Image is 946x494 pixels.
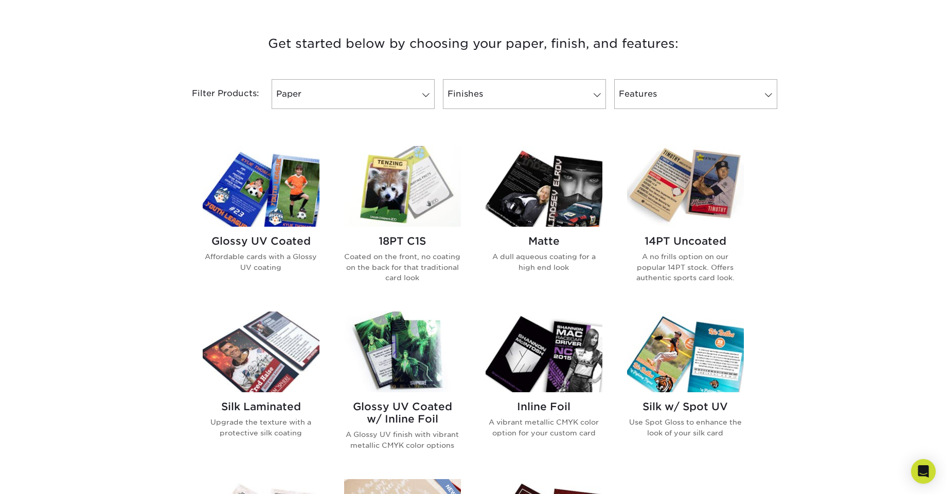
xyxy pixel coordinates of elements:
a: Features [614,79,777,109]
img: Silk Laminated Trading Cards [203,312,319,392]
a: Glossy UV Coated Trading Cards Glossy UV Coated Affordable cards with a Glossy UV coating [203,146,319,299]
div: Open Intercom Messenger [911,459,936,484]
img: Glossy UV Coated w/ Inline Foil Trading Cards [344,312,461,392]
h2: 14PT Uncoated [627,235,744,247]
h2: Matte [486,235,602,247]
p: A vibrant metallic CMYK color option for your custom card [486,417,602,438]
a: Finishes [443,79,606,109]
img: Matte Trading Cards [486,146,602,227]
img: 18PT C1S Trading Cards [344,146,461,227]
img: Silk w/ Spot UV Trading Cards [627,312,744,392]
a: 18PT C1S Trading Cards 18PT C1S Coated on the front, no coating on the back for that traditional ... [344,146,461,299]
div: Filter Products: [165,79,267,109]
h2: Glossy UV Coated w/ Inline Foil [344,400,461,425]
p: A Glossy UV finish with vibrant metallic CMYK color options [344,429,461,450]
h2: Silk Laminated [203,400,319,413]
a: Inline Foil Trading Cards Inline Foil A vibrant metallic CMYK color option for your custom card [486,312,602,467]
img: Glossy UV Coated Trading Cards [203,146,319,227]
img: 14PT Uncoated Trading Cards [627,146,744,227]
p: Affordable cards with a Glossy UV coating [203,251,319,272]
h2: Inline Foil [486,400,602,413]
p: Coated on the front, no coating on the back for that traditional card look [344,251,461,283]
img: Inline Foil Trading Cards [486,312,602,392]
h3: Get started below by choosing your paper, finish, and features: [172,21,774,67]
a: Silk w/ Spot UV Trading Cards Silk w/ Spot UV Use Spot Gloss to enhance the look of your silk card [627,312,744,467]
a: Paper [272,79,435,109]
a: 14PT Uncoated Trading Cards 14PT Uncoated A no frills option on our popular 14PT stock. Offers au... [627,146,744,299]
h2: Glossy UV Coated [203,235,319,247]
p: A no frills option on our popular 14PT stock. Offers authentic sports card look. [627,251,744,283]
a: Matte Trading Cards Matte A dull aqueous coating for a high end look [486,146,602,299]
h2: 18PT C1S [344,235,461,247]
h2: Silk w/ Spot UV [627,400,744,413]
p: Upgrade the texture with a protective silk coating [203,417,319,438]
a: Glossy UV Coated w/ Inline Foil Trading Cards Glossy UV Coated w/ Inline Foil A Glossy UV finish ... [344,312,461,467]
a: Silk Laminated Trading Cards Silk Laminated Upgrade the texture with a protective silk coating [203,312,319,467]
p: A dull aqueous coating for a high end look [486,251,602,272]
p: Use Spot Gloss to enhance the look of your silk card [627,417,744,438]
